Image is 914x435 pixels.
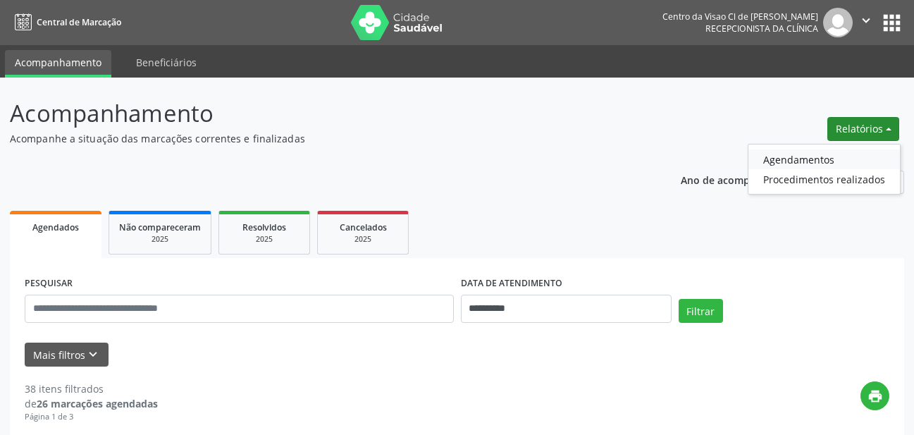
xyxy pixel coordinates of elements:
label: PESQUISAR [25,273,73,295]
div: 2025 [229,234,299,245]
a: Central de Marcação [10,11,121,34]
div: Centro da Visao Cl de [PERSON_NAME] [662,11,818,23]
span: Agendados [32,221,79,233]
div: Página 1 de 3 [25,411,158,423]
a: Procedimentos realizados [748,169,900,189]
i:  [858,13,874,28]
p: Acompanhamento [10,96,636,131]
img: img [823,8,853,37]
a: Agendamentos [748,149,900,169]
span: Resolvidos [242,221,286,233]
a: Acompanhamento [5,50,111,78]
label: DATA DE ATENDIMENTO [461,273,562,295]
ul: Relatórios [748,144,901,195]
a: Beneficiários [126,50,206,75]
span: Não compareceram [119,221,201,233]
button: apps [879,11,904,35]
p: Acompanhe a situação das marcações correntes e finalizadas [10,131,636,146]
div: 38 itens filtrados [25,381,158,396]
button: Filtrar [679,299,723,323]
button: print [860,381,889,410]
div: 2025 [119,234,201,245]
i: print [867,388,883,404]
span: Cancelados [340,221,387,233]
i: keyboard_arrow_down [85,347,101,362]
button:  [853,8,879,37]
span: Recepcionista da clínica [705,23,818,35]
div: 2025 [328,234,398,245]
strong: 26 marcações agendadas [37,397,158,410]
button: Mais filtroskeyboard_arrow_down [25,343,109,367]
span: Central de Marcação [37,16,121,28]
button: Relatórios [827,117,899,141]
div: de [25,396,158,411]
p: Ano de acompanhamento [681,171,805,188]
